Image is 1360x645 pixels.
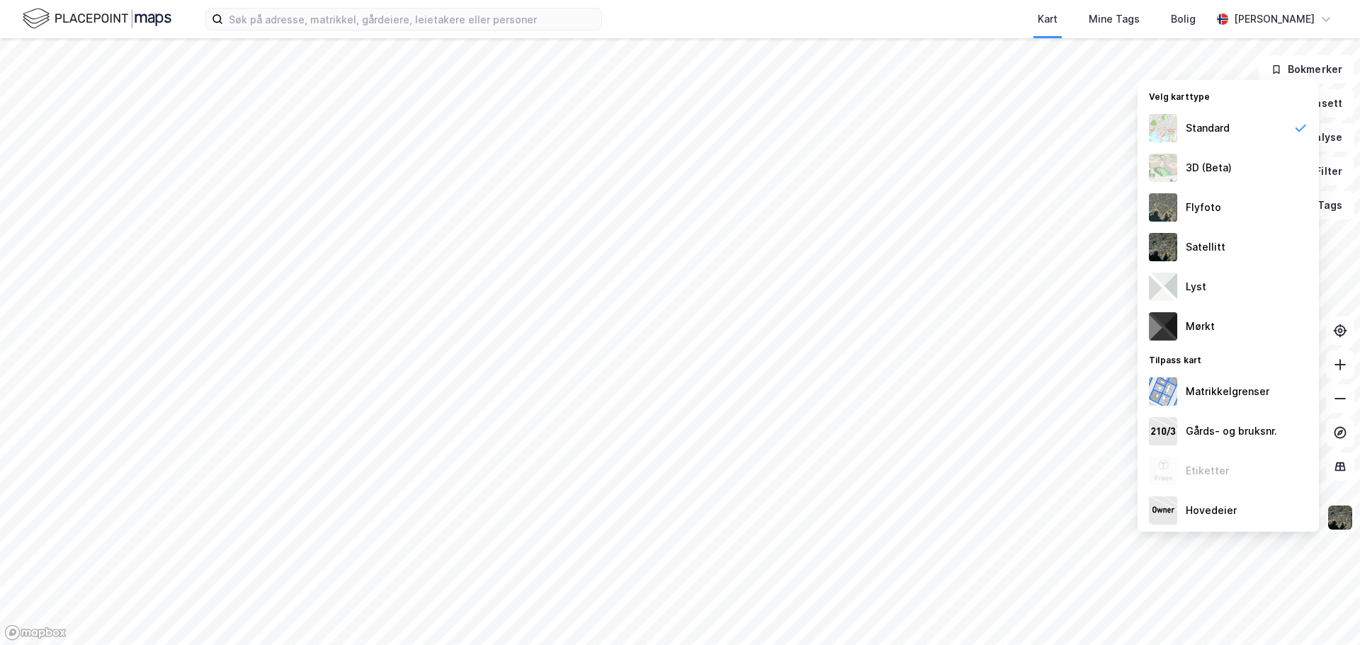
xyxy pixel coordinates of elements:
div: Hovedeier [1186,502,1237,519]
div: Kontrollprogram for chat [1289,577,1360,645]
div: Flyfoto [1186,199,1221,216]
img: luj3wr1y2y3+OchiMxRmMxRlscgabnMEmZ7DJGWxyBpucwSZnsMkZbHIGm5zBJmewyRlscgabnMEmZ7DJGWxyBpucwSZnsMkZ... [1149,273,1177,301]
div: Mine Tags [1089,11,1140,28]
iframe: Chat Widget [1289,577,1360,645]
div: Etiketter [1186,462,1229,479]
div: Bolig [1171,11,1196,28]
div: [PERSON_NAME] [1234,11,1315,28]
button: Filter [1286,157,1354,185]
div: 3D (Beta) [1186,159,1232,176]
a: Mapbox homepage [4,624,67,641]
img: cadastreKeys.547ab17ec502f5a4ef2b.jpeg [1149,417,1177,445]
img: 9k= [1327,504,1354,531]
img: cadastreBorders.cfe08de4b5ddd52a10de.jpeg [1149,377,1177,406]
div: Matrikkelgrenser [1186,383,1269,400]
img: Z [1149,154,1177,182]
img: nCdM7BzjoCAAAAAElFTkSuQmCC [1149,312,1177,341]
img: Z [1149,193,1177,222]
div: Mørkt [1186,318,1215,335]
button: Bokmerker [1259,55,1354,84]
img: majorOwner.b5e170eddb5c04bfeeff.jpeg [1149,496,1177,525]
div: Gårds- og bruksnr. [1186,423,1277,440]
div: Satellitt [1186,239,1225,256]
img: Z [1149,457,1177,485]
div: Velg karttype [1138,83,1319,108]
div: Standard [1186,120,1230,137]
input: Søk på adresse, matrikkel, gårdeiere, leietakere eller personer [223,8,601,30]
div: Tilpass kart [1138,346,1319,372]
div: Kart [1038,11,1058,28]
button: Tags [1288,191,1354,219]
div: Lyst [1186,278,1206,295]
img: 9k= [1149,233,1177,261]
img: logo.f888ab2527a4732fd821a326f86c7f29.svg [23,6,171,31]
img: Z [1149,114,1177,142]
